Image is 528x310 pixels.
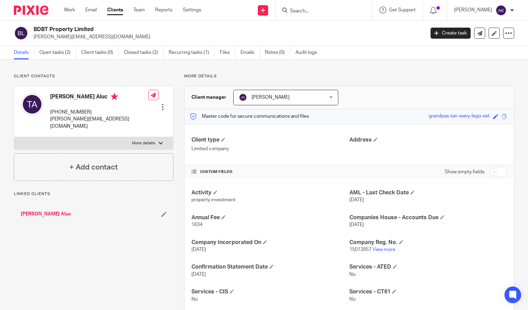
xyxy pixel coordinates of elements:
a: Client tasks (0) [81,46,119,59]
h3: Client manager [191,94,226,101]
i: Primary [111,93,118,100]
h4: Services - ATED [349,263,507,271]
h4: AML - Last Check Date [349,189,507,196]
a: Settings [183,7,201,13]
p: [PERSON_NAME] [454,7,492,13]
span: No [349,297,356,302]
h4: [PERSON_NAME] Aluc [50,93,148,102]
h4: CUSTOM FIELDS [191,169,349,175]
p: Limited company [191,145,349,152]
img: svg%3E [14,26,28,40]
a: Notes (0) [265,46,290,59]
h4: Company Incorporated On [191,239,349,246]
p: Client contacts [14,74,173,79]
label: Show empty fields [445,168,484,175]
a: Open tasks (2) [39,46,76,59]
a: Clients [107,7,123,13]
h4: Confirmation Statement Date [191,263,349,271]
h4: Services - CIS [191,288,349,296]
span: property investment [191,197,236,202]
p: Linked clients [14,191,173,197]
span: [PERSON_NAME] [252,95,290,100]
h4: Services - CT61 [349,288,507,296]
img: Pixie [14,6,48,15]
span: 1634 [191,222,202,227]
a: Create task [431,28,471,39]
p: More details [132,141,155,146]
input: Search [289,8,351,14]
img: svg%3E [239,93,247,101]
a: Details [14,46,34,59]
h4: Company Reg. No. [349,239,507,246]
span: [DATE] [191,247,206,252]
h4: + Add contact [69,162,118,173]
a: Team [133,7,145,13]
span: No [349,272,356,277]
a: Email [85,7,97,13]
a: Recurring tasks (1) [169,46,215,59]
a: Files [220,46,235,59]
h4: Address [349,136,507,144]
h4: Client type [191,136,349,144]
a: Emails [241,46,260,59]
img: svg%3E [21,93,43,115]
span: [DATE] [349,222,364,227]
span: 15013957 [349,247,371,252]
a: Reports [155,7,172,13]
img: svg%3E [496,5,507,16]
a: Work [64,7,75,13]
a: [PERSON_NAME] Aluc [21,211,71,217]
h4: Companies House - Accounts Due [349,214,507,221]
p: More details [184,74,514,79]
h4: Activity [191,189,349,196]
p: [PERSON_NAME][EMAIL_ADDRESS][DOMAIN_NAME] [50,116,148,130]
h4: Annual Fee [191,214,349,221]
h2: BDBT Property Limited [34,26,343,33]
span: [DATE] [191,272,206,277]
a: Audit logs [295,46,322,59]
p: [PHONE_NUMBER] [50,109,148,116]
p: [PERSON_NAME][EMAIL_ADDRESS][DOMAIN_NAME] [34,33,420,40]
div: grandpas-tan-wavy-lego-set [429,113,490,120]
span: [DATE] [349,197,364,202]
span: Get Support [389,8,416,12]
p: Master code for secure communications and files [190,113,309,120]
span: No [191,297,198,302]
a: Closed tasks (2) [124,46,163,59]
a: View more [373,247,395,252]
